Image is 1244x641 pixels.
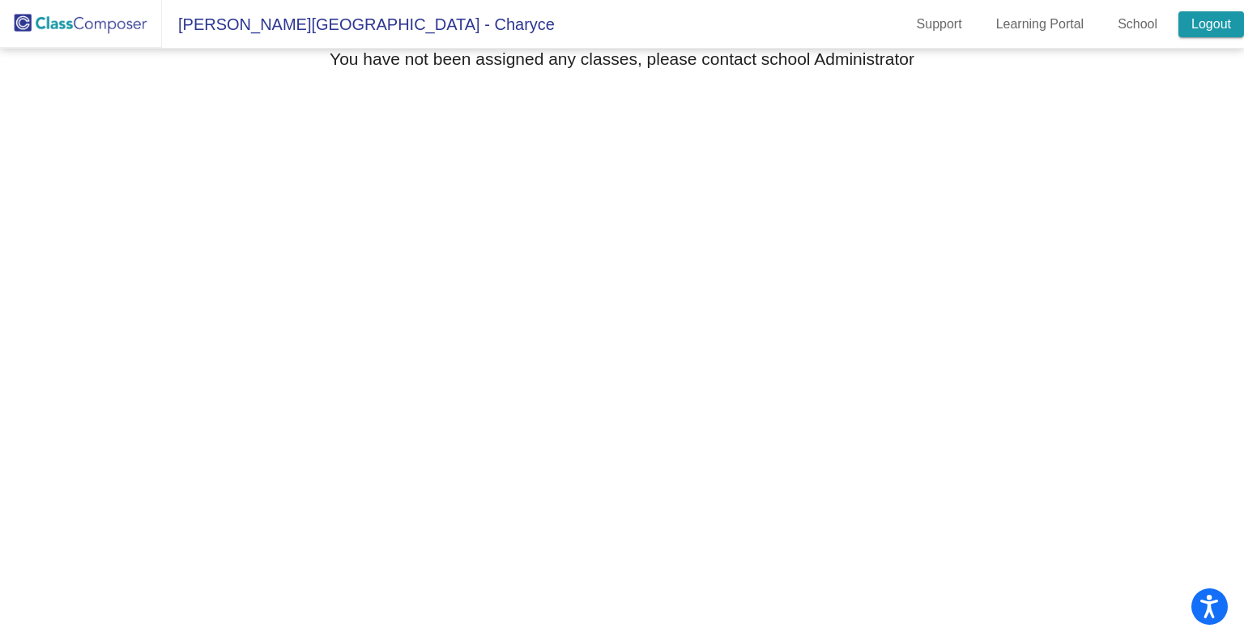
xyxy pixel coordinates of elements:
[1105,11,1170,37] a: School
[983,11,1097,37] a: Learning Portal
[330,49,914,69] h3: You have not been assigned any classes, please contact school Administrator
[1178,11,1244,37] a: Logout
[162,11,555,37] span: [PERSON_NAME][GEOGRAPHIC_DATA] - Charyce
[904,11,975,37] a: Support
